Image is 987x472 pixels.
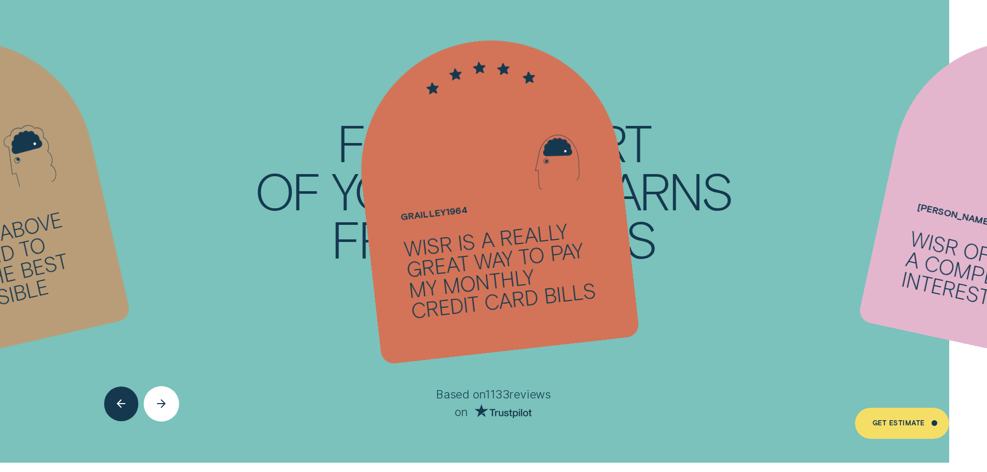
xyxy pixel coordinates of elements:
span: on [454,406,468,418]
div: Based on 1133 reviews on Trust Pilot [302,387,685,418]
a: Get Estimate [855,408,949,439]
div: 5 Stars [350,47,609,90]
button: Previous button [104,387,139,421]
button: Next button [144,387,179,421]
a: Go to Trust Pilot [468,406,532,419]
div: Wisr is a really great way to pay my monthly credit card bills [403,218,600,321]
p: Based on 1133 reviews [302,387,685,402]
span: Grailley1964 [400,206,467,222]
